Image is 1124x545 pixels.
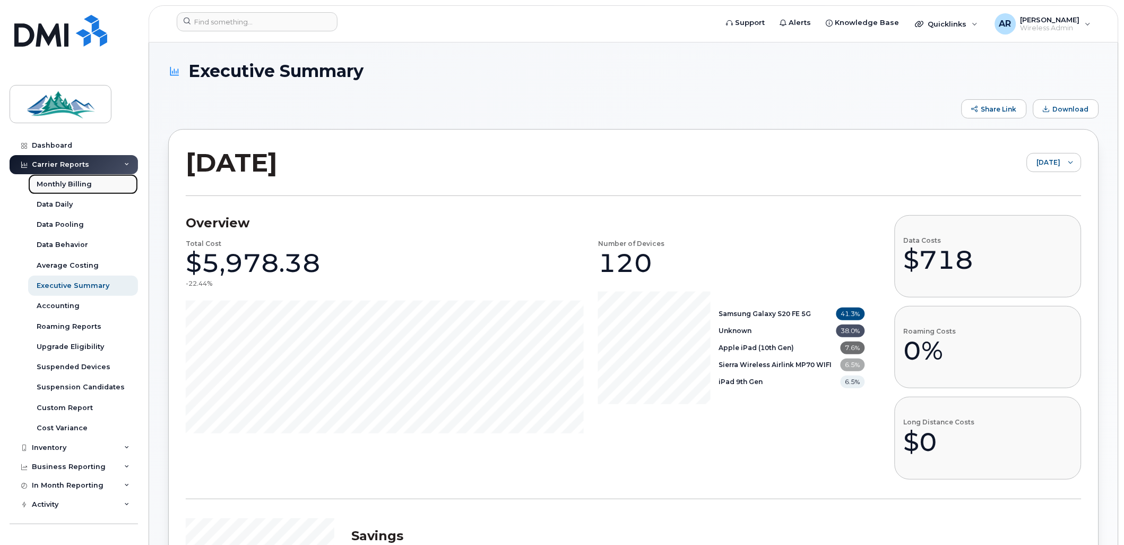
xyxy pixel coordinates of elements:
span: 6.5% [841,359,865,371]
span: 7.6% [841,342,865,354]
div: $5,978.38 [186,247,321,279]
div: -22.44% [186,279,212,288]
h2: [DATE] [186,147,278,178]
b: Unknown [719,327,752,335]
h4: Long Distance Costs [904,419,975,425]
h3: Overview [186,215,865,231]
button: Download [1033,99,1099,118]
h4: Data Costs [904,237,974,244]
span: 38.0% [836,325,865,337]
b: Apple iPad (10th Gen) [719,344,794,352]
b: Sierra Wireless Airlink MP70 WIFI [719,361,832,369]
button: Share Link [962,99,1027,118]
div: 120 [598,247,652,279]
h4: Roaming Costs [904,328,956,335]
b: iPad 9th Gen [719,378,763,386]
div: $0 [904,426,975,458]
span: Share Link [981,105,1017,113]
h4: Total Cost [186,240,221,247]
span: Executive Summary [188,62,364,80]
b: Samsung Galaxy S20 FE 5G [719,310,811,318]
div: $718 [904,244,974,276]
h3: Savings [351,528,1082,544]
span: Download [1053,105,1089,113]
span: 6.5% [841,376,865,388]
h4: Number of Devices [598,240,664,247]
span: 41.3% [836,308,865,320]
div: 0% [904,335,956,367]
span: September 2025 [1027,154,1061,173]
